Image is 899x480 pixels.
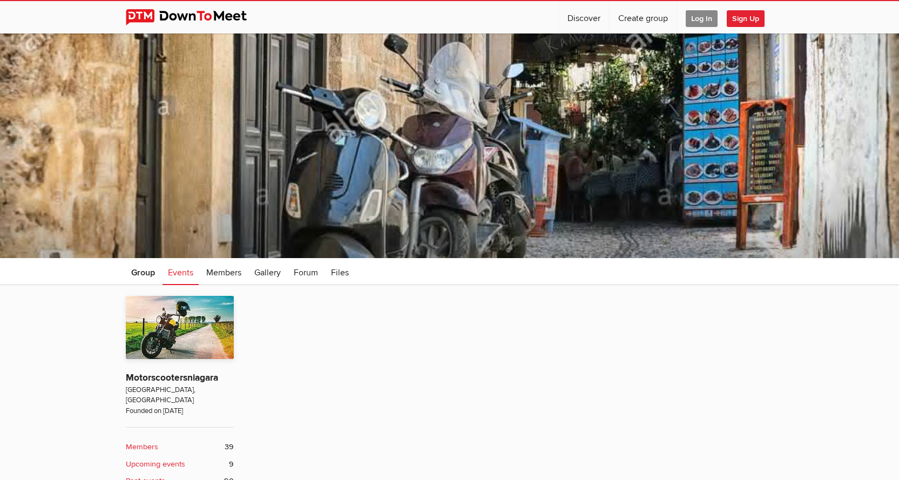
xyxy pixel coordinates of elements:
span: Events [168,267,193,278]
a: Log In [677,1,726,33]
img: Motorscootersniagara [126,296,234,359]
a: Motorscootersniagara [126,372,218,383]
span: Gallery [254,267,281,278]
a: Files [326,258,354,285]
a: Discover [559,1,609,33]
a: Group [126,258,160,285]
a: Members [201,258,247,285]
span: [GEOGRAPHIC_DATA], [GEOGRAPHIC_DATA] [126,385,234,406]
a: Gallery [249,258,286,285]
a: Upcoming events 9 [126,458,234,470]
a: Events [163,258,199,285]
b: Upcoming events [126,458,185,470]
a: Sign Up [727,1,773,33]
img: DownToMeet [126,9,263,25]
span: Log In [686,10,718,27]
a: Forum [288,258,323,285]
span: 39 [225,441,234,453]
b: Members [126,441,158,453]
span: Founded on [DATE] [126,406,234,416]
span: Forum [294,267,318,278]
span: 9 [229,458,234,470]
span: Members [206,267,241,278]
a: Members 39 [126,441,234,453]
span: Sign Up [727,10,765,27]
span: Group [131,267,155,278]
span: Files [331,267,349,278]
a: Create group [610,1,677,33]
